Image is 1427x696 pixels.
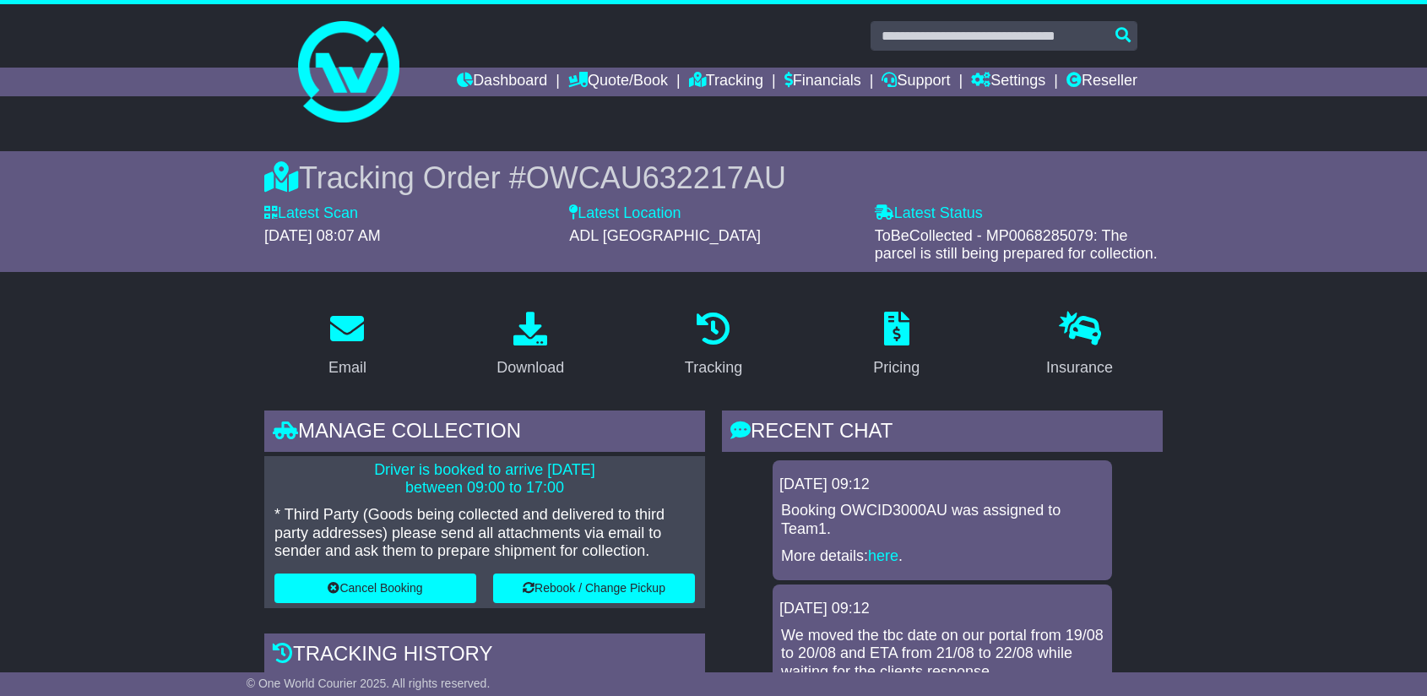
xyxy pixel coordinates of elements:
[779,476,1105,494] div: [DATE] 09:12
[685,356,742,379] div: Tracking
[274,506,695,561] p: * Third Party (Goods being collected and delivered to third party addresses) please send all atta...
[274,461,695,498] p: Driver is booked to arrive [DATE] between 09:00 to 17:00
[493,574,695,603] button: Rebook / Change Pickup
[873,356,920,379] div: Pricing
[274,574,476,603] button: Cancel Booking
[1066,68,1137,96] a: Reseller
[264,204,358,223] label: Latest Scan
[264,227,381,244] span: [DATE] 08:07 AM
[862,306,931,385] a: Pricing
[674,306,753,385] a: Tracking
[882,68,950,96] a: Support
[569,204,681,223] label: Latest Location
[1035,306,1124,385] a: Insurance
[264,411,705,456] div: Manage collection
[781,547,1104,566] p: More details: .
[779,600,1105,618] div: [DATE] 09:12
[868,547,898,564] a: here
[247,677,491,690] span: © One World Courier 2025. All rights reserved.
[781,627,1104,682] p: We moved the tbc date on our portal from 19/08 to 20/08 and ETA from 21/08 to 22/08 while waiting...
[264,633,705,679] div: Tracking history
[526,160,786,195] span: OWCAU632217AU
[486,306,575,385] a: Download
[1046,356,1113,379] div: Insurance
[784,68,861,96] a: Financials
[689,68,763,96] a: Tracking
[457,68,547,96] a: Dashboard
[781,502,1104,538] p: Booking OWCID3000AU was assigned to Team1.
[875,227,1158,263] span: ToBeCollected - MP0068285079: The parcel is still being prepared for collection.
[569,227,761,244] span: ADL [GEOGRAPHIC_DATA]
[568,68,668,96] a: Quote/Book
[317,306,377,385] a: Email
[264,160,1163,196] div: Tracking Order #
[496,356,564,379] div: Download
[875,204,983,223] label: Latest Status
[722,411,1163,456] div: RECENT CHAT
[971,68,1045,96] a: Settings
[328,356,366,379] div: Email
